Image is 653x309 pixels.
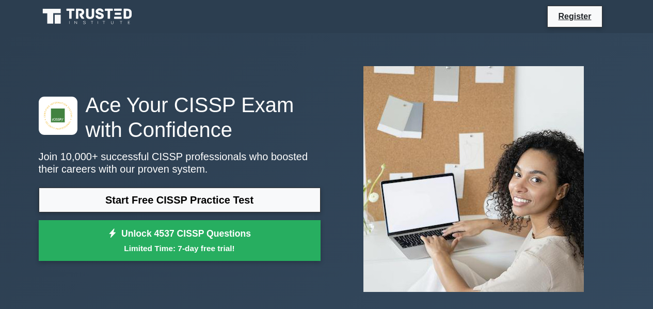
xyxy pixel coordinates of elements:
h1: Ace Your CISSP Exam with Confidence [39,92,321,142]
small: Limited Time: 7-day free trial! [52,242,308,254]
p: Join 10,000+ successful CISSP professionals who boosted their careers with our proven system. [39,150,321,175]
a: Start Free CISSP Practice Test [39,188,321,212]
a: Register [552,10,597,23]
a: Unlock 4537 CISSP QuestionsLimited Time: 7-day free trial! [39,220,321,261]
